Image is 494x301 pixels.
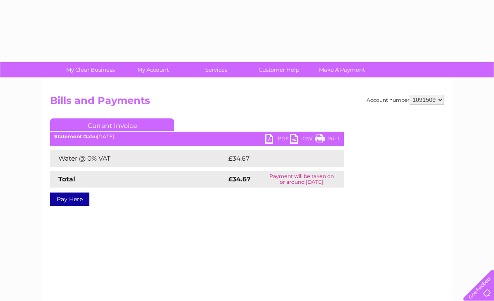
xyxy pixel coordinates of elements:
[367,95,444,105] div: Account number
[50,134,344,140] div: [DATE]
[54,133,97,140] b: Statement Date:
[50,95,444,111] h2: Bills and Payments
[119,62,187,77] a: My Account
[50,118,174,131] a: Current Invoice
[50,193,89,206] a: Pay Here
[308,62,376,77] a: Make A Payment
[50,150,226,167] td: Water @ 0% VAT
[226,150,327,167] td: £34.67
[182,62,250,77] a: Services
[265,134,290,146] a: PDF
[56,62,125,77] a: My Clear Business
[228,175,251,183] strong: £34.67
[290,134,315,146] a: CSV
[315,134,340,146] a: Print
[259,171,344,188] td: Payment will be taken on or around [DATE]
[58,175,75,183] strong: Total
[245,62,313,77] a: Customer Help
